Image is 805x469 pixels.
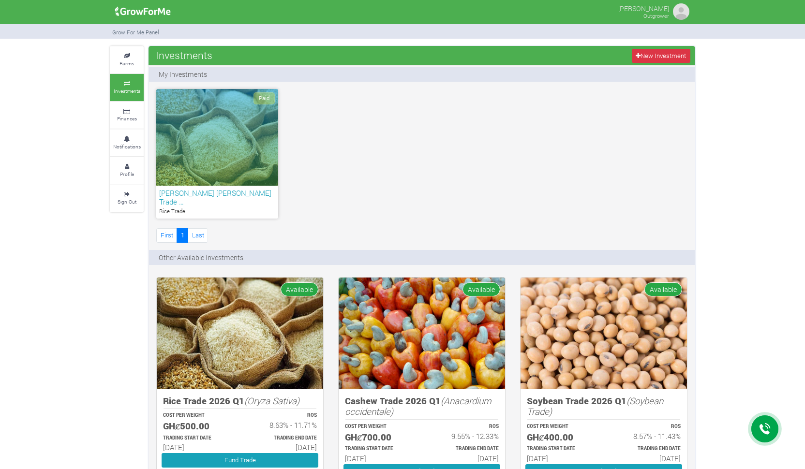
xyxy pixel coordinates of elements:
h5: Cashew Trade 2026 Q1 [345,396,499,417]
span: Available [462,282,500,296]
img: growforme image [671,2,691,21]
small: Farms [119,60,134,67]
h6: 9.55% - 12.33% [431,432,499,440]
p: ROS [249,412,317,419]
h6: 8.63% - 11.71% [249,421,317,429]
p: Rice Trade [159,207,275,216]
a: Investments [110,74,144,101]
small: Finances [117,115,137,122]
a: Last [188,228,208,242]
p: Estimated Trading Start Date [163,435,231,442]
h5: GHȼ400.00 [527,432,595,443]
i: (Oryza Sativa) [244,395,299,407]
h6: [DATE] [163,443,231,452]
h6: [DATE] [527,454,595,463]
i: (Anacardium occidentale) [345,395,492,418]
a: Sign Out [110,185,144,211]
a: Profile [110,157,144,184]
a: Farms [110,46,144,73]
p: ROS [431,423,499,430]
h5: GHȼ500.00 [163,421,231,432]
h6: 8.57% - 11.43% [612,432,681,440]
small: Investments [114,88,140,94]
h5: Rice Trade 2026 Q1 [163,396,317,407]
img: growforme image [157,278,323,389]
a: First [156,228,177,242]
img: growforme image [339,278,505,389]
p: COST PER WEIGHT [527,423,595,430]
a: Fund Trade [162,453,318,467]
p: Estimated Trading End Date [249,435,317,442]
p: COST PER WEIGHT [345,423,413,430]
span: Available [644,282,682,296]
p: Estimated Trading Start Date [345,445,413,453]
a: New Investment [632,49,690,63]
p: Estimated Trading End Date [612,445,681,453]
i: (Soybean Trade) [527,395,663,418]
p: ROS [612,423,681,430]
a: Notifications [110,130,144,156]
h6: [DATE] [345,454,413,463]
a: Finances [110,102,144,129]
h5: Soybean Trade 2026 Q1 [527,396,681,417]
h6: [DATE] [612,454,681,463]
h5: GHȼ700.00 [345,432,413,443]
p: Other Available Investments [159,252,243,263]
a: 1 [177,228,188,242]
img: growforme image [112,2,174,21]
small: Outgrower [643,12,669,19]
span: Investments [153,45,215,65]
h6: [DATE] [431,454,499,463]
p: My Investments [159,69,207,79]
nav: Page Navigation [156,228,208,242]
small: Sign Out [118,198,136,205]
small: Profile [120,171,134,177]
p: [PERSON_NAME] [618,2,669,14]
p: COST PER WEIGHT [163,412,231,419]
small: Notifications [113,143,141,150]
span: Paid [253,92,275,104]
p: Estimated Trading Start Date [527,445,595,453]
img: growforme image [521,278,687,389]
p: Estimated Trading End Date [431,445,499,453]
span: Available [281,282,318,296]
a: Paid [PERSON_NAME] [PERSON_NAME] Trade … Rice Trade [156,89,278,219]
h6: [DATE] [249,443,317,452]
small: Grow For Me Panel [112,29,159,36]
h6: [PERSON_NAME] [PERSON_NAME] Trade … [159,189,275,206]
